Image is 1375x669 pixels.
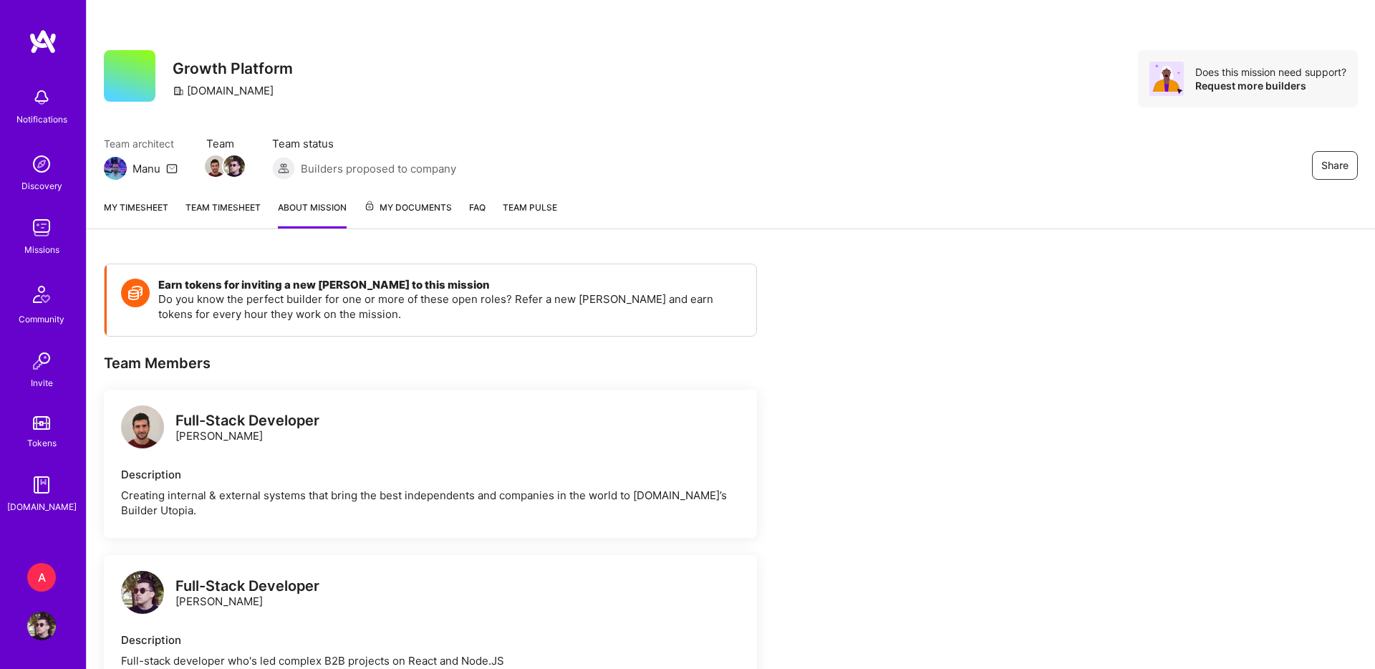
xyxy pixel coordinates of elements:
[19,312,64,327] div: Community
[223,155,245,177] img: Team Member Avatar
[205,155,226,177] img: Team Member Avatar
[104,157,127,180] img: Team Architect
[24,277,59,312] img: Community
[121,653,740,668] div: Full-stack developer who's led complex B2B projects on React and Node.JS
[272,157,295,180] img: Builders proposed to company
[27,471,56,499] img: guide book
[175,413,319,428] div: Full-Stack Developer
[121,632,740,648] div: Description
[175,413,319,443] div: [PERSON_NAME]
[132,161,160,176] div: Manu
[27,347,56,375] img: Invite
[206,136,243,151] span: Team
[175,579,319,594] div: Full-Stack Developer
[206,154,225,178] a: Team Member Avatar
[27,83,56,112] img: bell
[24,612,59,640] a: User Avatar
[121,279,150,307] img: Token icon
[173,83,274,98] div: [DOMAIN_NAME]
[175,579,319,609] div: [PERSON_NAME]
[272,136,456,151] span: Team status
[31,375,53,390] div: Invite
[278,200,347,228] a: About Mission
[1195,79,1346,92] div: Request more builders
[16,112,67,127] div: Notifications
[7,499,77,514] div: [DOMAIN_NAME]
[121,405,164,452] a: logo
[185,200,261,228] a: Team timesheet
[301,161,456,176] span: Builders proposed to company
[29,29,57,54] img: logo
[104,354,757,372] div: Team Members
[121,571,164,617] a: logo
[27,150,56,178] img: discovery
[364,200,452,216] span: My Documents
[27,213,56,242] img: teamwork
[1321,158,1349,173] span: Share
[503,202,557,213] span: Team Pulse
[27,435,57,451] div: Tokens
[24,242,59,257] div: Missions
[1149,62,1184,96] img: Avatar
[121,571,164,614] img: logo
[173,85,184,97] i: icon CompanyGray
[166,163,178,174] i: icon Mail
[21,178,62,193] div: Discovery
[158,279,742,292] h4: Earn tokens for inviting a new [PERSON_NAME] to this mission
[121,488,740,518] div: Creating internal & external systems that bring the best independents and companies in the world ...
[1195,65,1346,79] div: Does this mission need support?
[158,292,742,322] p: Do you know the perfect builder for one or more of these open roles? Refer a new [PERSON_NAME] an...
[27,563,56,592] div: A
[33,416,50,430] img: tokens
[173,59,293,77] h3: Growth Platform
[503,200,557,228] a: Team Pulse
[121,467,740,482] div: Description
[27,612,56,640] img: User Avatar
[225,154,243,178] a: Team Member Avatar
[364,200,452,228] a: My Documents
[1312,151,1358,180] button: Share
[104,200,168,228] a: My timesheet
[469,200,486,228] a: FAQ
[104,136,178,151] span: Team architect
[24,563,59,592] a: A
[121,405,164,448] img: logo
